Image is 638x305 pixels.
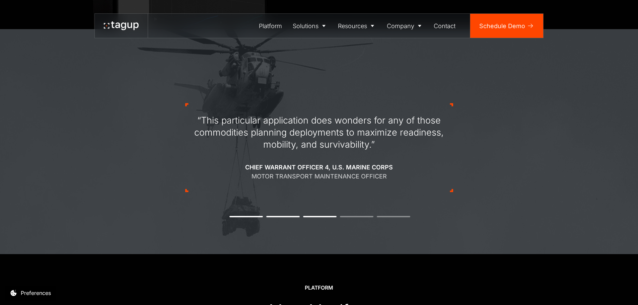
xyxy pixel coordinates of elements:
[245,163,393,172] div: Chief Warrant Officer 4, U.S. Marine Corps
[429,14,461,38] a: Contact
[305,284,333,292] div: Platform
[266,216,300,217] button: 2 of 5
[259,21,282,30] div: Platform
[338,21,367,30] div: Resources
[252,172,387,181] div: Motor Transport Maintenance Officer
[254,14,288,38] a: Platform
[381,14,429,38] a: Company
[229,216,263,217] button: 1 of 5
[287,14,333,38] a: Solutions
[434,21,455,30] div: Contact
[470,14,543,38] a: Schedule Demo
[293,21,318,30] div: Solutions
[387,21,414,30] div: Company
[194,115,444,151] div: “This particular application does wonders for any of those commodities planning deployments to ma...
[303,216,337,217] button: 3 of 5
[333,14,382,38] a: Resources
[21,289,51,297] div: Preferences
[479,21,525,30] div: Schedule Demo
